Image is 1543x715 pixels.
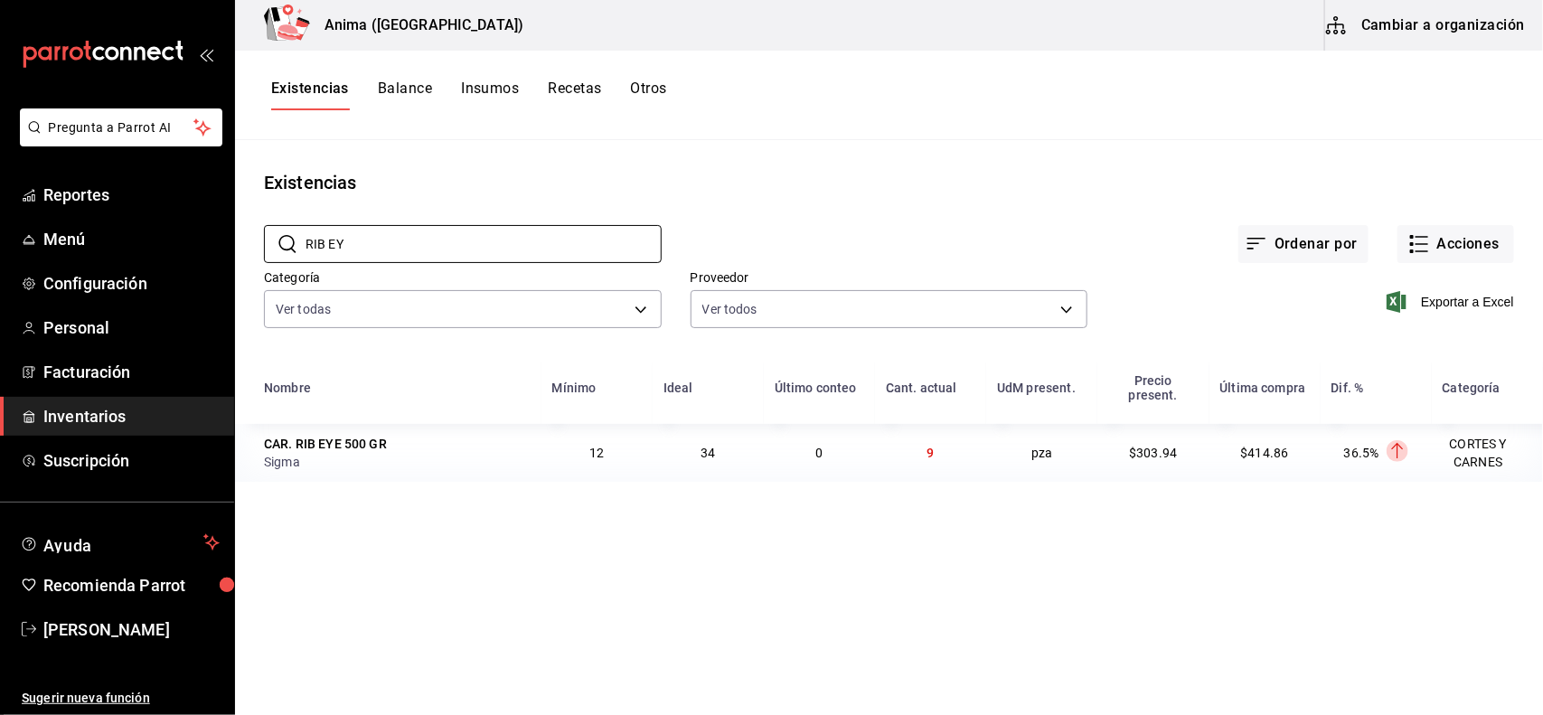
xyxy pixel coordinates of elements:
[271,80,667,110] div: navigation tabs
[43,404,220,428] span: Inventarios
[997,381,1076,395] div: UdM present.
[552,381,597,395] div: Mínimo
[13,131,222,150] a: Pregunta a Parrot AI
[20,108,222,146] button: Pregunta a Parrot AI
[264,381,311,395] div: Nombre
[927,446,935,460] span: 9
[461,80,519,110] button: Insumos
[702,300,757,318] span: Ver todos
[43,315,220,340] span: Personal
[43,227,220,251] span: Menú
[1238,225,1369,263] button: Ordenar por
[199,47,213,61] button: open_drawer_menu
[1344,446,1379,460] span: 36.5%
[22,689,220,708] span: Sugerir nueva función
[701,446,715,460] span: 34
[378,80,432,110] button: Balance
[1390,291,1514,313] button: Exportar a Excel
[1108,373,1198,402] div: Precio present.
[1443,381,1501,395] div: Categoría
[886,381,957,395] div: Cant. actual
[306,226,662,262] input: Buscar nombre de insumo
[264,272,662,285] label: Categoría
[264,169,356,196] div: Existencias
[1331,381,1364,395] div: Dif. %
[986,424,1097,482] td: pza
[663,381,693,395] div: Ideal
[43,360,220,384] span: Facturación
[1432,424,1543,482] td: CORTES Y CARNES
[1241,446,1289,460] span: $414.86
[548,80,601,110] button: Recetas
[775,381,857,395] div: Último conteo
[631,80,667,110] button: Otros
[589,446,604,460] span: 12
[43,573,220,597] span: Recomienda Parrot
[264,435,387,453] div: CAR. RIB EYE 500 GR
[43,183,220,207] span: Reportes
[271,80,349,110] button: Existencias
[276,300,331,318] span: Ver todas
[691,272,1088,285] label: Proveedor
[43,617,220,642] span: [PERSON_NAME]
[310,14,523,36] h3: Anima ([GEOGRAPHIC_DATA])
[43,448,220,473] span: Suscripción
[1220,381,1306,395] div: Última compra
[815,446,823,460] span: 0
[264,453,531,471] div: Sigma
[1397,225,1514,263] button: Acciones
[49,118,194,137] span: Pregunta a Parrot AI
[1129,446,1177,460] span: $303.94
[43,271,220,296] span: Configuración
[43,532,196,553] span: Ayuda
